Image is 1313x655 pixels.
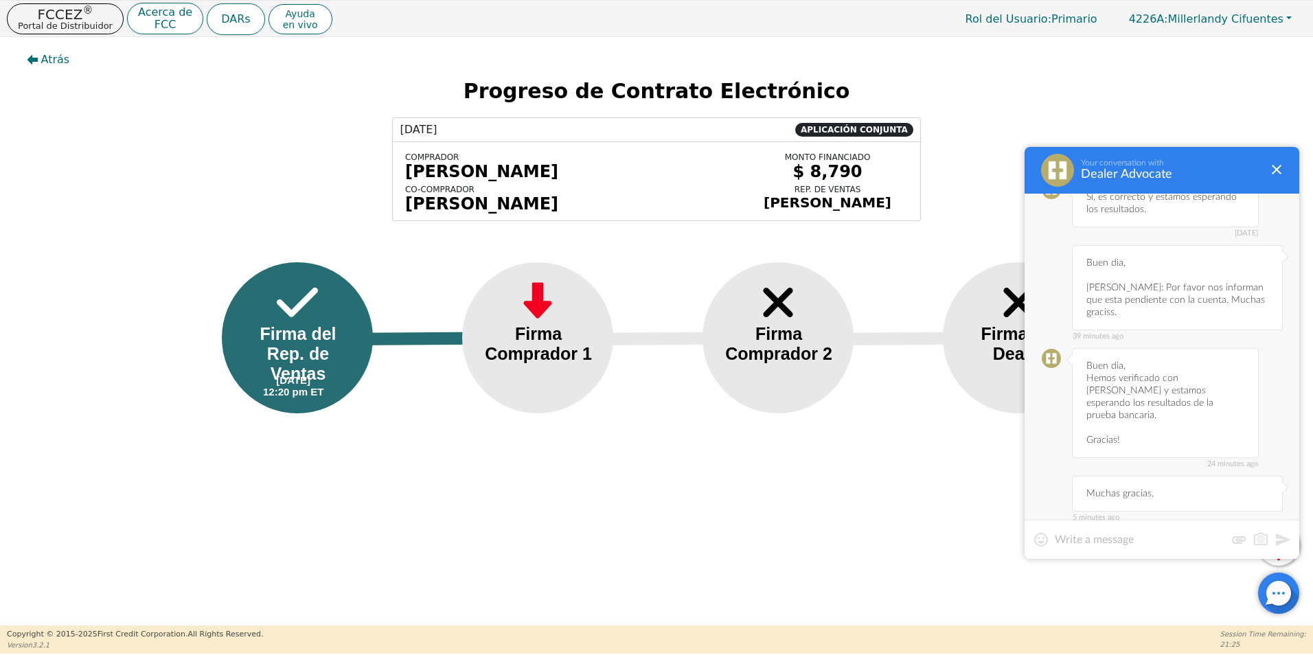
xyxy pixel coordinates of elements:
button: Ayudaen vivo [269,4,332,34]
span: 5 minutes ago [1073,514,1282,522]
p: FCCEZ [18,8,113,21]
div: Buen dia, [PERSON_NAME]: Por favor nos informan que esta pendiente con la cuenta. Muchas graciss. [1072,245,1283,330]
div: [PERSON_NAME] [405,194,737,214]
span: Rol del Usuario : [966,12,1051,25]
img: Line [834,332,978,345]
div: Buen dia, Hemos verificado con [PERSON_NAME] y estamos esperando los resultados de la prueba banc... [1072,348,1259,458]
button: Atrás [16,44,81,76]
span: 24 minutes ago [1073,460,1258,468]
div: Firma del Rep. de Ventas [242,324,354,384]
div: Dealer Advocate [1081,168,1261,181]
p: Session Time Remaining: [1220,629,1306,639]
div: Firma Comprador 1 [483,324,594,364]
span: Ayuda [283,8,318,19]
div: [DATE] 12:20 pm ET [263,374,323,398]
div: Your conversation with [1081,158,1261,168]
p: Copyright © 2015- 2025 First Credit Corporation. [7,629,263,641]
img: Line [593,332,738,345]
button: FCCEZ®Portal de Distribuidor [7,3,124,34]
p: Primario [952,5,1111,32]
div: Firma del Dealer [963,324,1075,364]
span: Millerlandy Cifuentes [1129,12,1283,25]
img: Frame [998,279,1039,326]
p: Acerca de [138,7,192,18]
img: Line [353,332,497,345]
span: 39 minutes ago [1073,332,1282,341]
h2: Progreso de Contrato Electrónico [16,79,1298,104]
sup: ® [82,4,93,16]
div: [PERSON_NAME] [747,194,908,211]
p: Portal de Distribuidor [18,21,113,30]
div: MONTO FINANCIADO [747,152,908,162]
span: en vivo [283,19,318,30]
button: DARs [207,3,264,35]
div: Muchas gracias. [1072,476,1283,512]
p: 21:25 [1220,639,1306,650]
button: Acerca deFCC [127,3,203,35]
p: Version 3.2.1 [7,640,263,650]
div: Sí, es correcto y estamos esperando los resultados. [1072,179,1259,227]
span: 4226A: [1129,12,1168,25]
img: Frame [517,279,558,326]
span: Atrás [41,51,70,68]
div: REP. DE VENTAS [747,185,908,194]
span: [DATE] [1073,229,1258,238]
div: $ 8,790 [747,162,908,181]
span: APLICACIÓN CONJUNTA [795,123,913,137]
img: Frame [757,279,799,326]
span: [DATE] [400,122,437,138]
img: Frame [277,279,318,326]
a: Rol del Usuario:Primario [952,5,1111,32]
button: 4226A:Millerlandy Cifuentes [1115,8,1306,30]
div: Firma Comprador 2 [723,324,834,364]
div: CO-COMPRADOR [405,185,737,194]
p: FCC [138,19,192,30]
span: All Rights Reserved. [187,630,263,639]
div: [PERSON_NAME] [405,162,737,181]
div: COMPRADOR [405,152,737,162]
